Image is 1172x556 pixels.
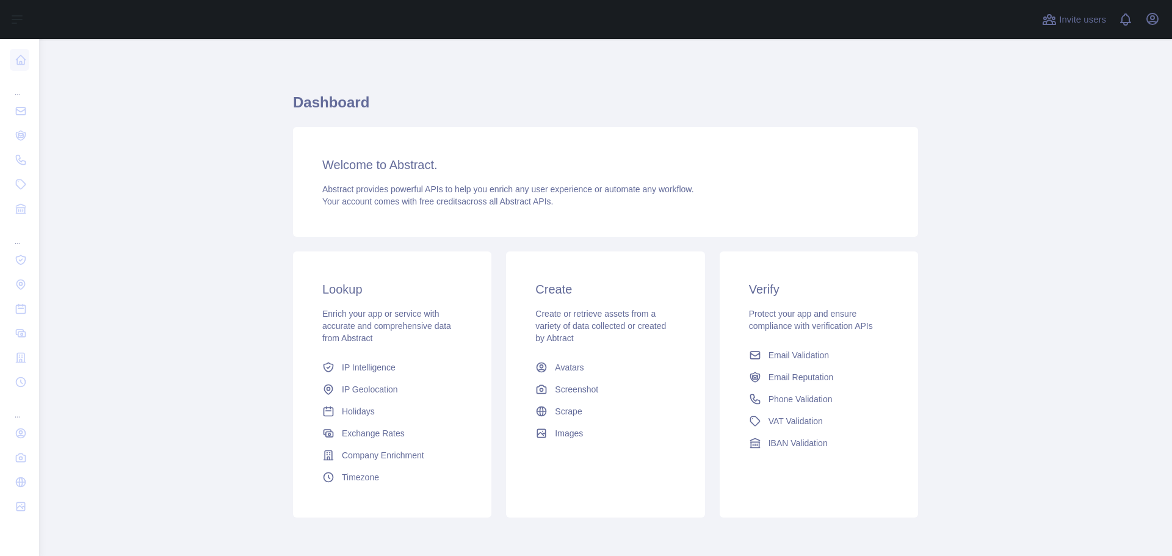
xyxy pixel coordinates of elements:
span: VAT Validation [769,415,823,427]
a: Scrape [530,400,680,422]
a: IP Intelligence [317,356,467,378]
span: Phone Validation [769,393,833,405]
h3: Lookup [322,281,462,298]
span: Avatars [555,361,584,374]
div: ... [10,73,29,98]
a: Holidays [317,400,467,422]
span: Scrape [555,405,582,417]
span: Enrich your app or service with accurate and comprehensive data from Abstract [322,309,451,343]
span: IBAN Validation [769,437,828,449]
a: Screenshot [530,378,680,400]
span: Timezone [342,471,379,483]
button: Invite users [1040,10,1109,29]
h1: Dashboard [293,93,918,122]
span: Email Reputation [769,371,834,383]
span: Protect your app and ensure compliance with verification APIs [749,309,873,331]
span: IP Geolocation [342,383,398,395]
span: Exchange Rates [342,427,405,439]
a: VAT Validation [744,410,894,432]
h3: Verify [749,281,889,298]
a: Email Reputation [744,366,894,388]
span: IP Intelligence [342,361,396,374]
span: Company Enrichment [342,449,424,461]
div: ... [10,395,29,420]
span: Invite users [1059,13,1106,27]
a: Exchange Rates [317,422,467,444]
a: Images [530,422,680,444]
a: IBAN Validation [744,432,894,454]
span: Abstract provides powerful APIs to help you enrich any user experience or automate any workflow. [322,184,694,194]
span: free credits [419,197,461,206]
a: Phone Validation [744,388,894,410]
a: Timezone [317,466,467,488]
span: Create or retrieve assets from a variety of data collected or created by Abtract [535,309,666,343]
span: Holidays [342,405,375,417]
div: ... [10,222,29,247]
a: Avatars [530,356,680,378]
span: Images [555,427,583,439]
a: Email Validation [744,344,894,366]
span: Email Validation [769,349,829,361]
h3: Welcome to Abstract. [322,156,889,173]
a: Company Enrichment [317,444,467,466]
span: Your account comes with across all Abstract APIs. [322,197,553,206]
a: IP Geolocation [317,378,467,400]
h3: Create [535,281,675,298]
span: Screenshot [555,383,598,395]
